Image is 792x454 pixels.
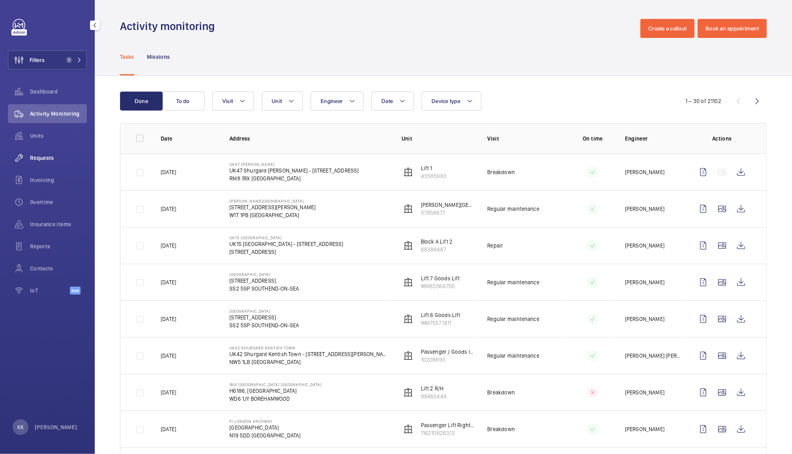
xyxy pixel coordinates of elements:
[162,92,205,111] button: To do
[421,164,447,172] p: Lift 1
[229,272,299,277] p: [GEOGRAPHIC_DATA]
[229,285,299,293] p: SS2 5SP SOUTHEND-ON-SEA
[161,205,176,213] p: [DATE]
[625,242,664,250] p: [PERSON_NAME]
[229,174,358,182] p: RM8 1RX [GEOGRAPHIC_DATA]
[229,419,301,424] p: PI London Archway
[8,51,87,69] button: Filters1
[404,388,413,397] img: elevator.svg
[30,176,87,184] span: Invoicing
[421,421,475,429] p: Passenger Lift Right Hand
[625,388,664,396] p: [PERSON_NAME]
[30,110,87,118] span: Activity Monitoring
[421,311,460,319] p: Lift 6 Goods Lift
[161,278,176,286] p: [DATE]
[404,351,413,360] img: elevator.svg
[147,53,170,61] p: Missions
[30,154,87,162] span: Requests
[421,392,447,400] p: 99460444
[421,274,460,282] p: Lift 7 Goods Lift
[422,92,481,111] button: Device type
[421,319,460,327] p: WM75577411
[229,345,388,350] p: UK42 Shurgard Kentish Town
[262,92,303,111] button: Unit
[229,424,301,431] p: [GEOGRAPHIC_DATA]
[229,321,299,329] p: SS2 5SP SOUTHEND-ON-SEA
[30,220,87,228] span: Insurance items
[421,246,453,253] p: 68388467
[70,287,81,295] span: Beta
[487,135,561,143] p: Visit
[120,19,220,34] h1: Activity monitoring
[161,352,176,360] p: [DATE]
[421,429,475,437] p: 116210826313
[229,358,388,366] p: NW5 1LB [GEOGRAPHIC_DATA]
[421,201,475,209] p: [PERSON_NAME][GEOGRAPHIC_DATA] W1T1PB
[229,203,315,211] p: [STREET_ADDRESS][PERSON_NAME]
[625,315,664,323] p: [PERSON_NAME]
[487,168,515,176] p: Breakdown
[30,287,70,295] span: IoT
[30,198,87,206] span: Overtime
[487,352,539,360] p: Regular maintenance
[161,242,176,250] p: [DATE]
[421,172,447,180] p: 43585983
[625,168,664,176] p: [PERSON_NAME]
[229,240,343,248] p: UK15 [GEOGRAPHIC_DATA] - [STREET_ADDRESS]
[487,425,515,433] p: Breakdown
[229,235,343,240] p: UK15 [GEOGRAPHIC_DATA]
[685,97,721,105] div: 1 – 30 of 21102
[229,135,388,143] p: Address
[404,314,413,324] img: elevator.svg
[229,431,301,439] p: N19 5DD [GEOGRAPHIC_DATA]
[272,98,282,104] span: Unit
[432,98,460,104] span: Device type
[229,382,322,387] p: IBIS [GEOGRAPHIC_DATA] [GEOGRAPHIC_DATA]
[694,135,751,143] p: Actions
[404,167,413,177] img: elevator.svg
[625,425,664,433] p: [PERSON_NAME]
[229,167,358,174] p: UK47 Shurgard [PERSON_NAME] - [STREET_ADDRESS]
[66,57,72,63] span: 1
[30,265,87,272] span: Contacts
[421,356,475,364] p: 10208893
[625,352,681,360] p: [PERSON_NAME] [PERSON_NAME]
[222,98,233,104] span: Visit
[487,278,539,286] p: Regular maintenance
[640,19,694,38] button: Create a callout
[161,388,176,396] p: [DATE]
[30,242,87,250] span: Reports
[402,135,475,143] p: Unit
[321,98,343,104] span: Engineer
[487,242,503,250] p: Repair
[311,92,364,111] button: Engineer
[161,425,176,433] p: [DATE]
[404,278,413,287] img: elevator.svg
[625,135,681,143] p: Engineer
[229,199,315,203] p: [PERSON_NAME][GEOGRAPHIC_DATA]
[17,423,24,431] p: KK
[625,278,664,286] p: [PERSON_NAME]
[161,168,176,176] p: [DATE]
[487,388,515,396] p: Breakdown
[404,204,413,214] img: elevator.svg
[421,282,460,290] p: WM82066700
[372,92,414,111] button: Date
[30,88,87,96] span: Dashboard
[381,98,393,104] span: Date
[229,350,388,358] p: UK42 Shurgard Kentish Town - [STREET_ADDRESS][PERSON_NAME]
[120,92,163,111] button: Done
[30,132,87,140] span: Units
[229,162,358,167] p: UK47 [PERSON_NAME]
[229,313,299,321] p: [STREET_ADDRESS]
[404,424,413,434] img: elevator.svg
[161,135,217,143] p: Date
[212,92,254,111] button: Visit
[421,238,453,246] p: Block A Lift 2
[421,348,475,356] p: Passenger / Goods lift
[421,385,447,392] p: Lift 2 R/H
[698,19,767,38] button: Book an appointment
[487,315,539,323] p: Regular maintenance
[229,395,322,403] p: WD6 1JY BOREHAMWOOD
[35,423,77,431] p: [PERSON_NAME]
